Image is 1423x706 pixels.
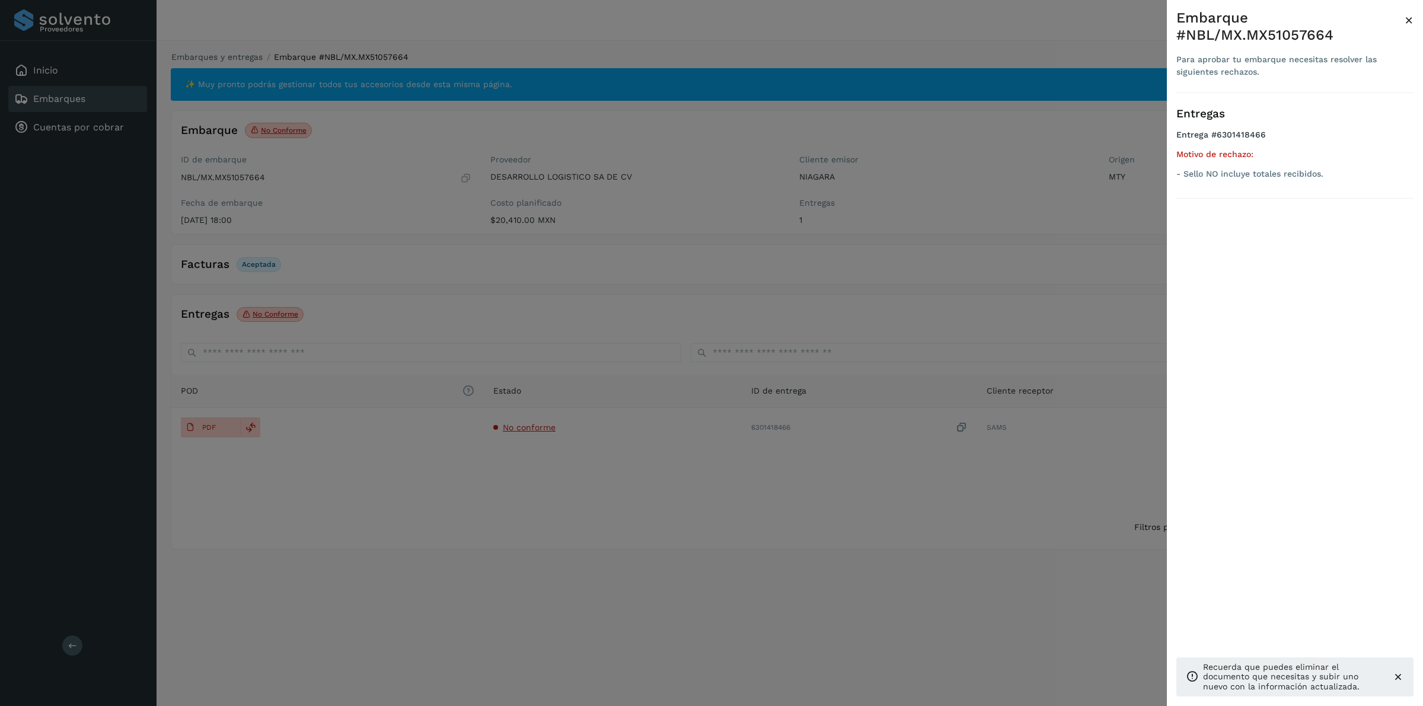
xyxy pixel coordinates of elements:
[1203,662,1383,692] p: Recuerda que puedes eliminar el documento que necesitas y subir uno nuevo con la información actu...
[1176,130,1414,149] h4: Entrega #6301418466
[1176,53,1405,78] div: Para aprobar tu embarque necesitas resolver las siguientes rechazos.
[1405,12,1414,28] span: ×
[1405,9,1414,31] button: Close
[1176,149,1414,159] h5: Motivo de rechazo:
[1176,169,1414,179] p: - Sello NO incluye totales recibidos.
[1176,107,1414,121] h3: Entregas
[1176,9,1405,44] div: Embarque #NBL/MX.MX51057664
